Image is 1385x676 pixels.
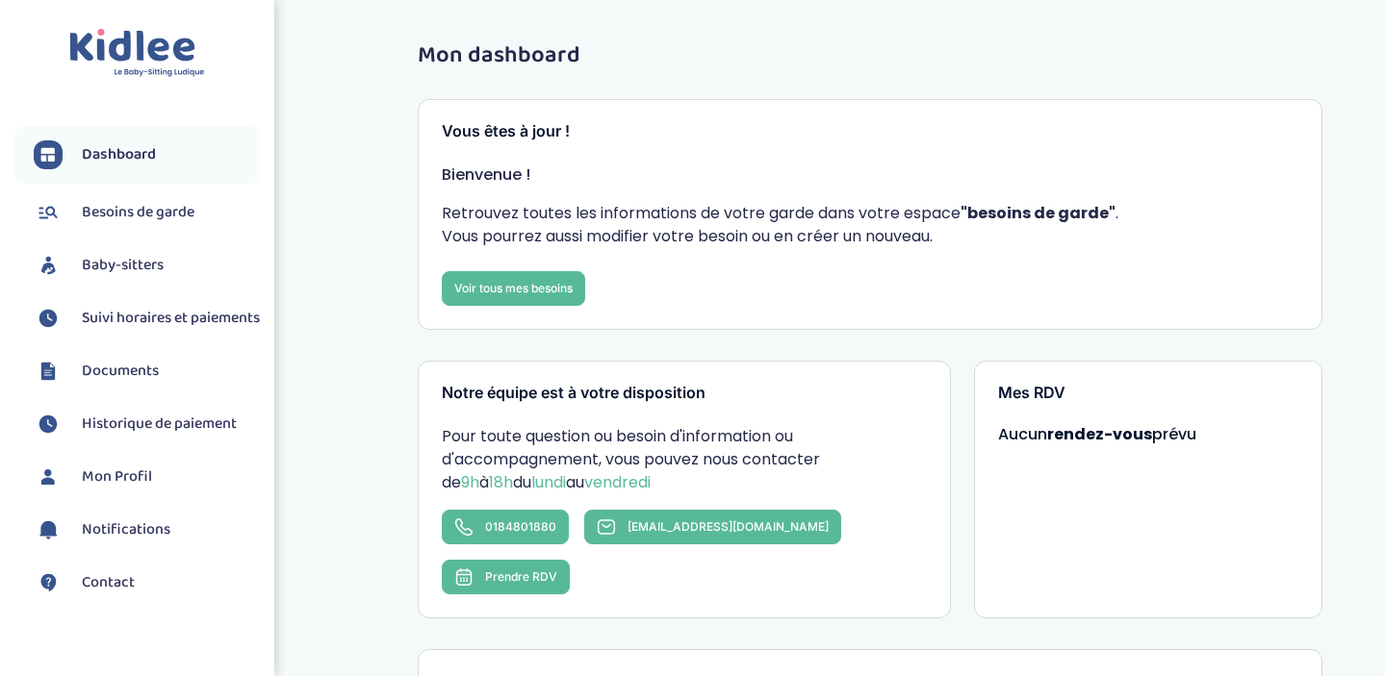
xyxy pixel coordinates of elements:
[82,143,156,166] span: Dashboard
[34,140,63,169] img: dashboard.svg
[998,385,1298,402] h3: Mes RDV
[34,251,63,280] img: babysitters.svg
[461,471,479,493] span: 9h
[442,560,570,594] button: Prendre RDV
[34,568,260,597] a: Contact
[442,271,585,306] a: Voir tous mes besoins
[442,163,1298,187] p: Bienvenue !
[34,357,260,386] a: Documents
[442,385,927,402] h3: Notre équipe est à votre disposition
[34,463,260,491] a: Mon Profil
[34,568,63,597] img: contact.svg
[442,202,1298,248] p: Retrouvez toutes les informations de votre garde dans votre espace . Vous pourrez aussi modifier ...
[489,471,513,493] span: 18h
[34,304,63,333] img: suivihoraire.svg
[34,515,63,544] img: notification.svg
[34,410,260,438] a: Historique de paiement
[34,304,260,333] a: Suivi horaires et paiements
[485,519,556,534] span: 0184801880
[34,463,63,491] img: profil.svg
[442,123,1298,140] h3: Vous êtes à jour !
[82,571,135,594] span: Contact
[34,140,260,169] a: Dashboard
[961,202,1116,224] strong: "besoins de garde"
[82,518,170,541] span: Notifications
[34,251,260,280] a: Baby-sitters
[584,471,651,493] span: vendredi
[442,425,927,494] p: Pour toute question ou besoin d'information ou d'accompagnement, vous pouvez nous contacter de à ...
[998,423,1196,445] span: Aucun prévu
[584,510,841,544] a: [EMAIL_ADDRESS][DOMAIN_NAME]
[531,471,566,493] span: lundi
[628,519,829,534] span: [EMAIL_ADDRESS][DOMAIN_NAME]
[34,515,260,544] a: Notifications
[82,254,164,277] span: Baby-sitters
[418,43,1322,68] h1: Mon dashboard
[442,510,569,544] a: 0184801880
[82,413,237,436] span: Historique de paiement
[34,357,63,386] img: documents.svg
[82,201,194,224] span: Besoins de garde
[34,198,63,227] img: besoin.svg
[34,198,260,227] a: Besoins de garde
[82,307,260,330] span: Suivi horaires et paiements
[82,360,159,383] span: Documents
[1047,423,1152,445] strong: rendez-vous
[34,410,63,438] img: suivihoraire.svg
[69,29,205,78] img: logo.svg
[485,569,557,584] span: Prendre RDV
[82,465,152,488] span: Mon Profil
